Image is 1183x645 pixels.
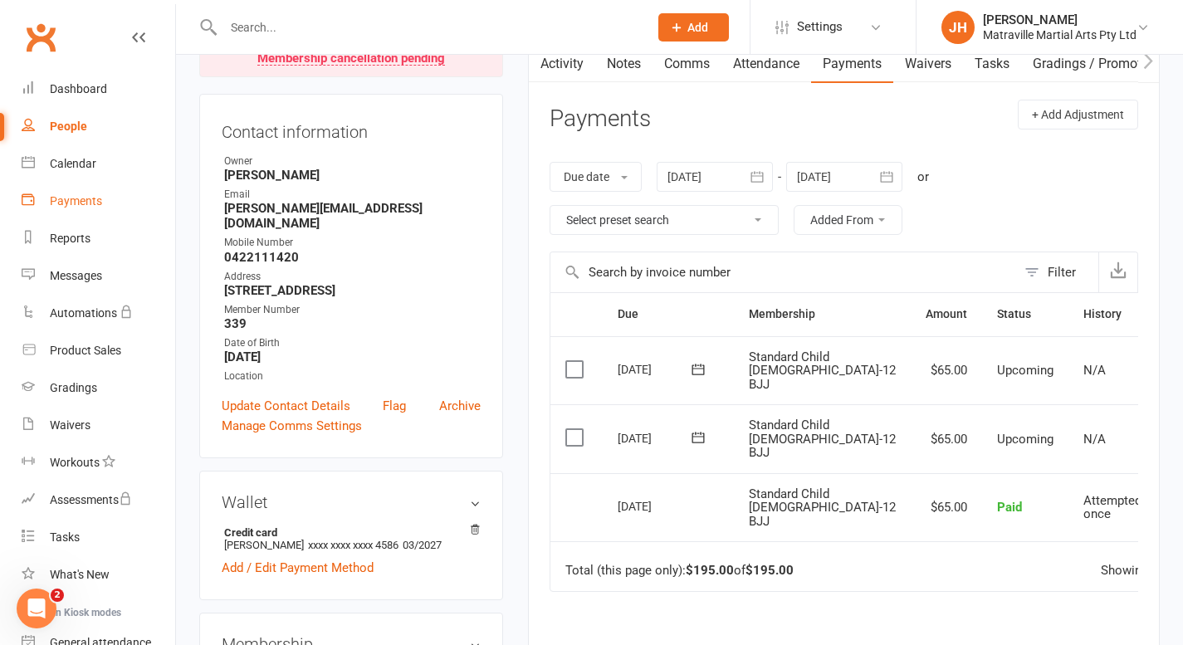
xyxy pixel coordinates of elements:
div: Location [224,369,481,384]
button: Added From [794,205,902,235]
a: Archive [439,396,481,416]
span: N/A [1083,432,1106,447]
strong: 339 [224,316,481,331]
span: Standard Child [DEMOGRAPHIC_DATA]-12 BJJ [749,349,896,392]
div: Mobile Number [224,235,481,251]
div: Workouts [50,456,100,469]
strong: $195.00 [745,563,794,578]
span: Add [687,21,708,34]
th: History [1068,293,1156,335]
h3: Wallet [222,493,481,511]
button: + Add Adjustment [1018,100,1138,129]
li: [PERSON_NAME] [222,524,481,554]
a: Comms [653,45,721,83]
td: $65.00 [911,473,982,542]
span: Standard Child [DEMOGRAPHIC_DATA]-12 BJJ [749,486,896,529]
a: Tasks [22,519,175,556]
a: Flag [383,396,406,416]
div: [DATE] [618,425,694,451]
a: Workouts [22,444,175,481]
div: Member Number [224,302,481,318]
input: Search by invoice number [550,252,1016,292]
div: [PERSON_NAME] [983,12,1137,27]
input: Search... [218,16,637,39]
a: Messages [22,257,175,295]
strong: Credit card [224,526,472,539]
a: Assessments [22,481,175,519]
a: What's New [22,556,175,594]
div: What's New [50,568,110,581]
td: $65.00 [911,404,982,473]
div: Product Sales [50,344,121,357]
div: Assessments [50,493,132,506]
a: Product Sales [22,332,175,369]
div: People [50,120,87,133]
span: Attempted once [1083,493,1141,522]
a: People [22,108,175,145]
a: Automations [22,295,175,332]
h3: Payments [550,106,651,132]
div: [DATE] [618,356,694,382]
span: 2 [51,589,64,602]
a: Waivers [22,407,175,444]
div: Waivers [50,418,90,432]
div: Gradings [50,381,97,394]
a: Clubworx [20,17,61,58]
a: Reports [22,220,175,257]
th: Due [603,293,734,335]
h3: Contact information [222,116,481,141]
th: Status [982,293,1068,335]
div: Email [224,187,481,203]
strong: [DATE] [224,349,481,364]
span: Upcoming [997,363,1053,378]
div: [DATE] [618,493,694,519]
strong: [STREET_ADDRESS] [224,283,481,298]
td: $65.00 [911,336,982,405]
a: Gradings [22,369,175,407]
a: Activity [529,45,595,83]
strong: [PERSON_NAME][EMAIL_ADDRESS][DOMAIN_NAME] [224,201,481,231]
a: Gradings / Promotions [1021,45,1178,83]
iframe: Intercom live chat [17,589,56,628]
span: Settings [797,8,843,46]
strong: 0422111420 [224,250,481,265]
div: Owner [224,154,481,169]
button: Due date [550,162,642,192]
div: Date of Birth [224,335,481,351]
div: Reports [50,232,90,245]
span: xxxx xxxx xxxx 4586 [308,539,398,551]
div: or [917,167,929,187]
span: Paid [997,500,1022,515]
div: Automations [50,306,117,320]
button: Filter [1016,252,1098,292]
a: Waivers [893,45,963,83]
a: Notes [595,45,653,83]
th: Amount [911,293,982,335]
div: Total (this page only): of [565,564,794,578]
div: JH [941,11,975,44]
div: Filter [1048,262,1076,282]
a: Add / Edit Payment Method [222,558,374,578]
strong: $195.00 [686,563,734,578]
th: Membership [734,293,911,335]
div: Dashboard [50,82,107,95]
a: Manage Comms Settings [222,416,362,436]
div: Tasks [50,530,80,544]
span: 03/2027 [403,539,442,551]
div: Matraville Martial Arts Pty Ltd [983,27,1137,42]
div: Messages [50,269,102,282]
button: Add [658,13,729,42]
span: Upcoming [997,432,1053,447]
a: Tasks [963,45,1021,83]
strong: [PERSON_NAME] [224,168,481,183]
div: Address [224,269,481,285]
div: Payments [50,194,102,208]
div: Calendar [50,157,96,170]
a: Dashboard [22,71,175,108]
a: Calendar [22,145,175,183]
div: Membership cancellation pending [257,52,445,66]
span: Standard Child [DEMOGRAPHIC_DATA]-12 BJJ [749,418,896,460]
span: N/A [1083,363,1106,378]
a: Payments [22,183,175,220]
a: Payments [811,45,893,83]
